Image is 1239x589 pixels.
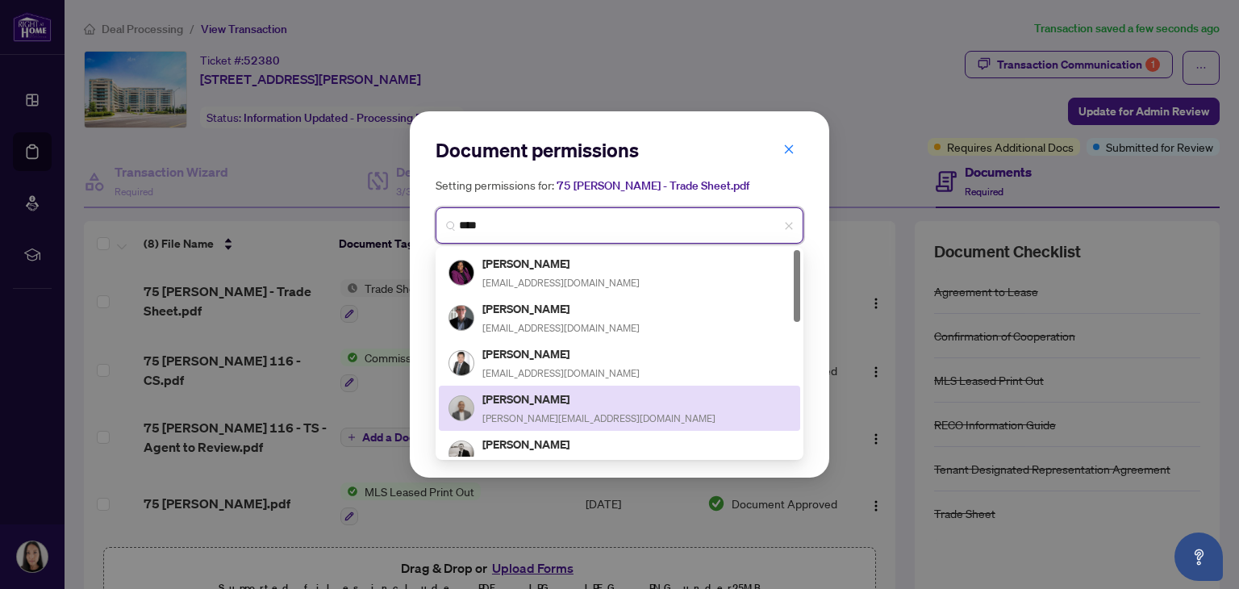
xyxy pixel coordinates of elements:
[436,137,803,163] h2: Document permissions
[436,176,803,194] h5: Setting permissions for:
[482,277,640,289] span: [EMAIL_ADDRESS][DOMAIN_NAME]
[482,254,640,273] h5: [PERSON_NAME]
[783,144,795,155] span: close
[482,345,640,363] h5: [PERSON_NAME]
[557,178,749,193] span: 75 [PERSON_NAME] - Trade Sheet.pdf
[482,390,715,408] h5: [PERSON_NAME]
[482,367,640,379] span: [EMAIL_ADDRESS][DOMAIN_NAME]
[446,221,456,231] img: search_icon
[482,299,640,318] h5: [PERSON_NAME]
[449,351,473,375] img: Profile Icon
[449,396,473,420] img: Profile Icon
[482,412,715,424] span: [PERSON_NAME][EMAIL_ADDRESS][DOMAIN_NAME]
[449,441,473,466] img: Profile Icon
[482,435,715,453] h5: [PERSON_NAME]
[449,261,473,285] img: Profile Icon
[784,221,794,231] span: close
[1174,533,1223,581] button: Open asap
[482,322,640,334] span: [EMAIL_ADDRESS][DOMAIN_NAME]
[449,306,473,330] img: Profile Icon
